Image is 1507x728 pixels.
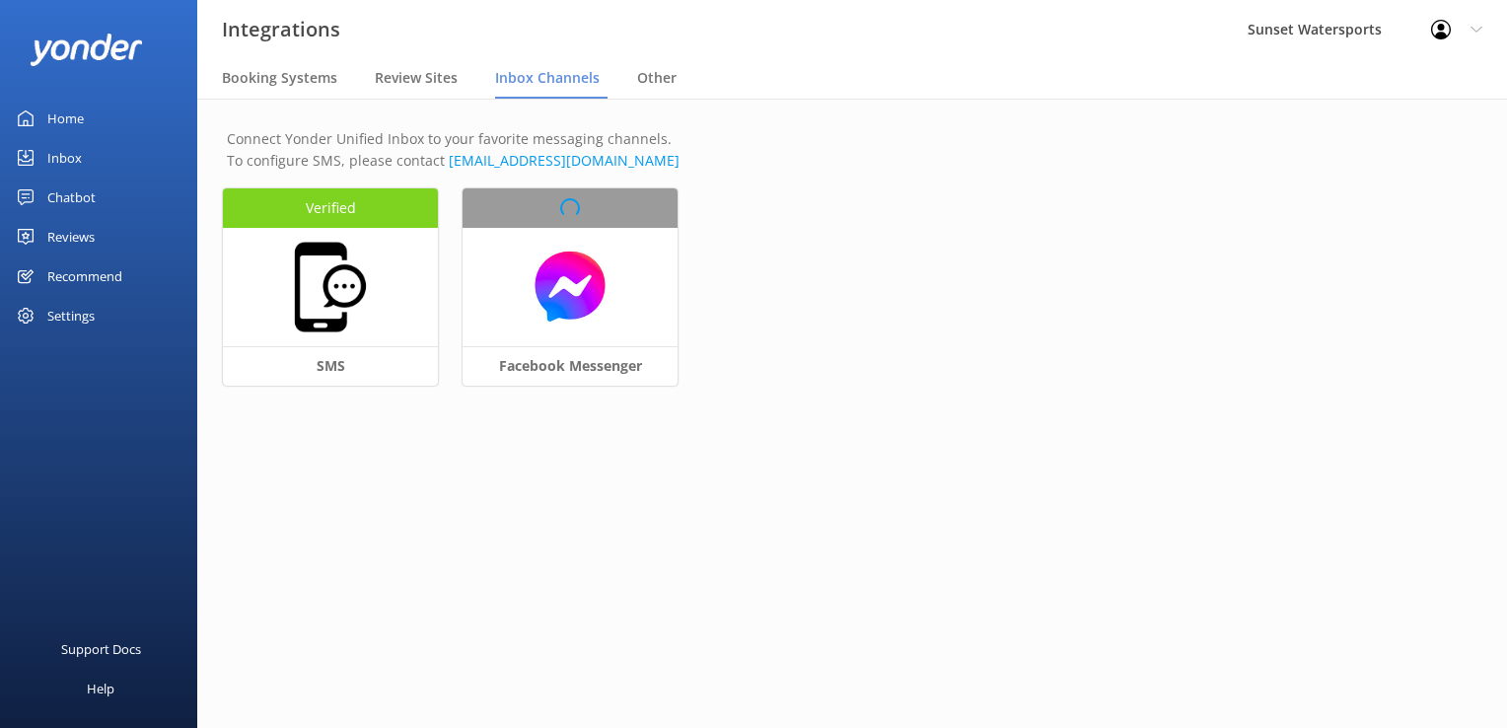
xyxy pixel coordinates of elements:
a: Send an email to Yonder support team [449,151,680,170]
h3: Integrations [222,14,340,45]
a: VerifiedSMS [223,188,463,410]
div: Recommend [47,256,122,296]
span: Inbox Channels [495,68,600,88]
img: yonder-white-logo.png [30,34,143,66]
span: Other [637,68,677,88]
span: Booking Systems [222,68,337,88]
div: Help [87,669,114,708]
div: Settings [47,296,95,335]
a: Facebook Messenger [463,188,702,410]
div: SMS [223,346,438,386]
div: Inbox [47,138,82,178]
div: Support Docs [61,629,141,669]
div: Home [47,99,84,138]
div: Reviews [47,217,95,256]
p: Connect Yonder Unified Inbox to your favorite messaging channels. To configure SMS, please contact [227,128,1477,173]
img: sms.png [281,238,380,336]
span: Verified [306,197,356,219]
span: Review Sites [375,68,458,88]
img: messenger.png [472,249,668,325]
div: Chatbot [47,178,96,217]
div: Facebook Messenger [463,346,678,386]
